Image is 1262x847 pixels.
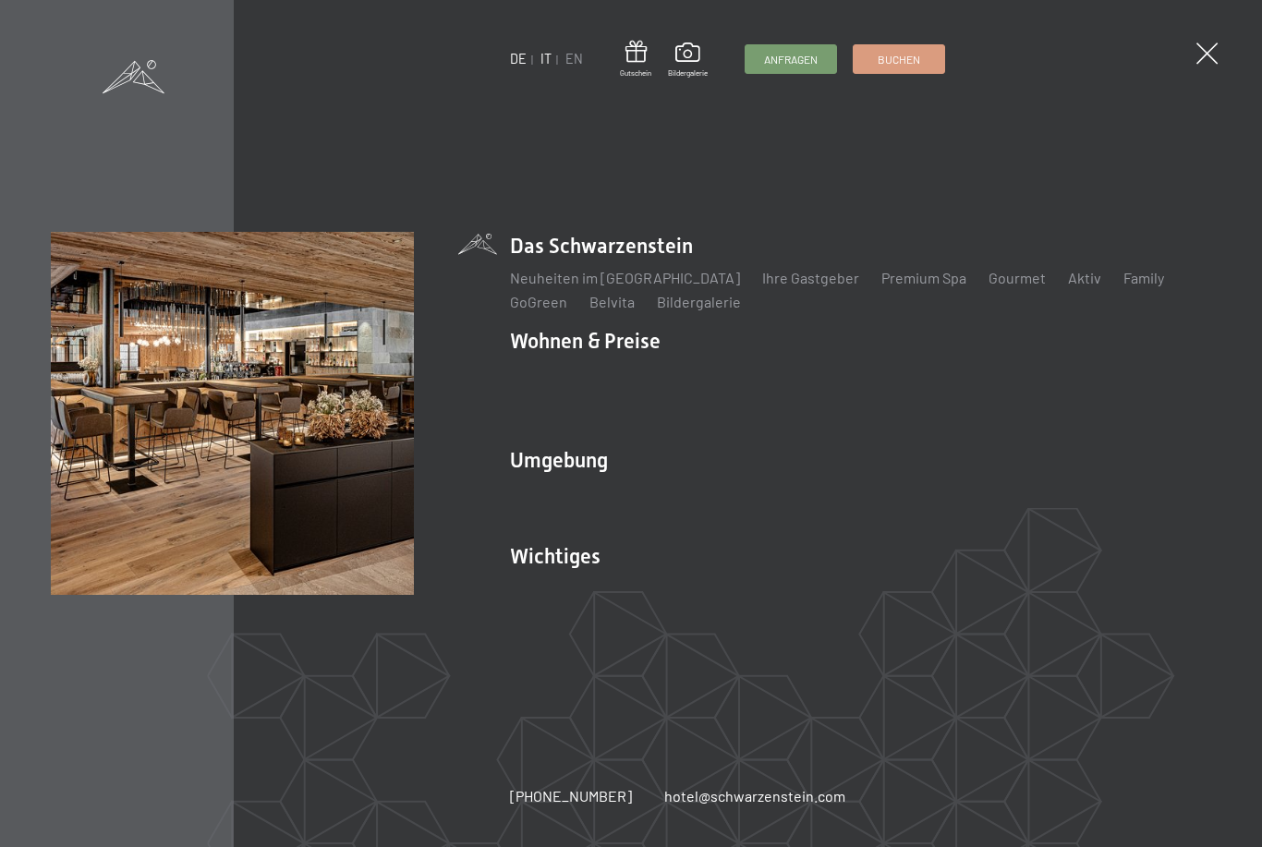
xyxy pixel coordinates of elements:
[664,786,845,806] a: hotel@schwarzenstein.com
[764,52,818,67] span: Anfragen
[620,68,651,79] span: Gutschein
[620,41,651,79] a: Gutschein
[540,51,552,67] a: IT
[510,786,632,806] a: [PHONE_NUMBER]
[1068,269,1101,286] a: Aktiv
[1123,269,1164,286] a: Family
[746,45,836,73] a: Anfragen
[510,787,632,805] span: [PHONE_NUMBER]
[762,269,859,286] a: Ihre Gastgeber
[854,45,944,73] a: Buchen
[589,293,635,310] a: Belvita
[878,52,920,67] span: Buchen
[989,269,1046,286] a: Gourmet
[510,51,527,67] a: DE
[668,42,708,78] a: Bildergalerie
[510,269,740,286] a: Neuheiten im [GEOGRAPHIC_DATA]
[565,51,583,67] a: EN
[668,68,708,79] span: Bildergalerie
[881,269,966,286] a: Premium Spa
[657,293,741,310] a: Bildergalerie
[510,293,567,310] a: GoGreen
